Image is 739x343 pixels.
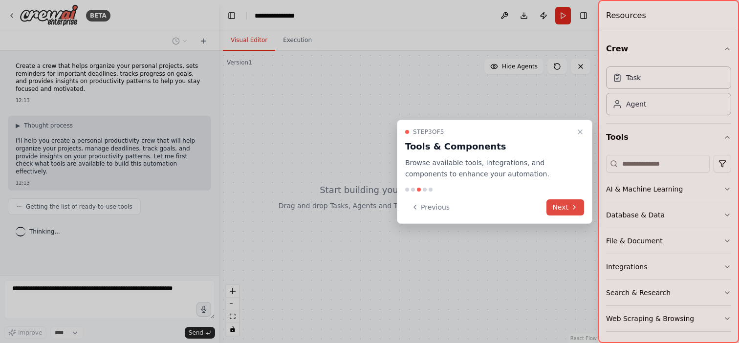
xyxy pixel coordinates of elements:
[405,140,572,153] h3: Tools & Components
[574,126,586,138] button: Close walkthrough
[546,199,584,215] button: Next
[413,128,444,136] span: Step 3 of 5
[405,157,572,180] p: Browse available tools, integrations, and components to enhance your automation.
[225,9,239,22] button: Hide left sidebar
[405,199,456,215] button: Previous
